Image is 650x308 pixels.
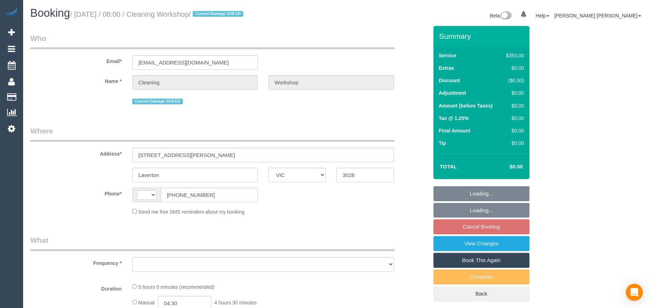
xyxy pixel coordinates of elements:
img: Automaid Logo [4,7,18,17]
a: Help [536,13,549,19]
label: Phone* [25,188,127,197]
label: Address* [25,148,127,157]
div: $0.00 [503,140,524,147]
label: Discount [439,77,460,84]
div: $0.00 [503,102,524,109]
a: [PERSON_NAME] [PERSON_NAME] [554,13,641,19]
h4: $0.00 [488,164,523,170]
input: Email* [132,55,258,70]
input: Post Code* [336,168,394,182]
span: / [189,10,245,18]
a: Back [433,286,529,301]
label: Email* [25,55,127,65]
img: New interface [500,11,512,21]
div: $350.00 [503,52,524,59]
input: Suburb* [132,168,258,182]
label: Tax @ 1.25% [439,115,469,122]
div: $0.00 [503,115,524,122]
input: First Name* [132,75,258,90]
span: Send me free SMS reminders about my booking [138,209,245,215]
span: Current Damage 22/8 ED [193,11,243,17]
label: Name * [25,75,127,85]
div: $0.00 [503,64,524,72]
a: Book This Again [433,253,529,268]
legend: Who [30,33,395,49]
span: Manual [138,300,155,306]
span: Booking [30,7,70,19]
strong: Total [440,163,457,169]
h3: Summary [439,32,526,40]
div: $0.00 [503,89,524,96]
label: Service [439,52,457,59]
legend: What [30,235,395,251]
a: Beta [490,13,512,19]
div: Open Intercom Messenger [626,284,643,301]
label: Final Amount [439,127,470,134]
div: ($0.00) [503,77,524,84]
span: 4 hours 30 minutes [214,300,257,306]
legend: Where [30,126,395,142]
label: Duration [25,283,127,292]
label: Tip [439,140,446,147]
span: Current Damage 22/8 ED [132,99,183,104]
label: Extras [439,64,454,72]
a: View Changes [433,236,529,251]
label: Adjustment [439,89,466,96]
label: Amount (before Taxes) [439,102,492,109]
input: Last Name* [268,75,394,90]
small: / [DATE] / 08:00 / Cleaning Workshop [70,10,245,18]
label: Frequency * [25,257,127,267]
div: $0.00 [503,127,524,134]
span: 5 hours 0 minutes (recommended) [138,284,214,290]
input: Phone* [161,188,258,202]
